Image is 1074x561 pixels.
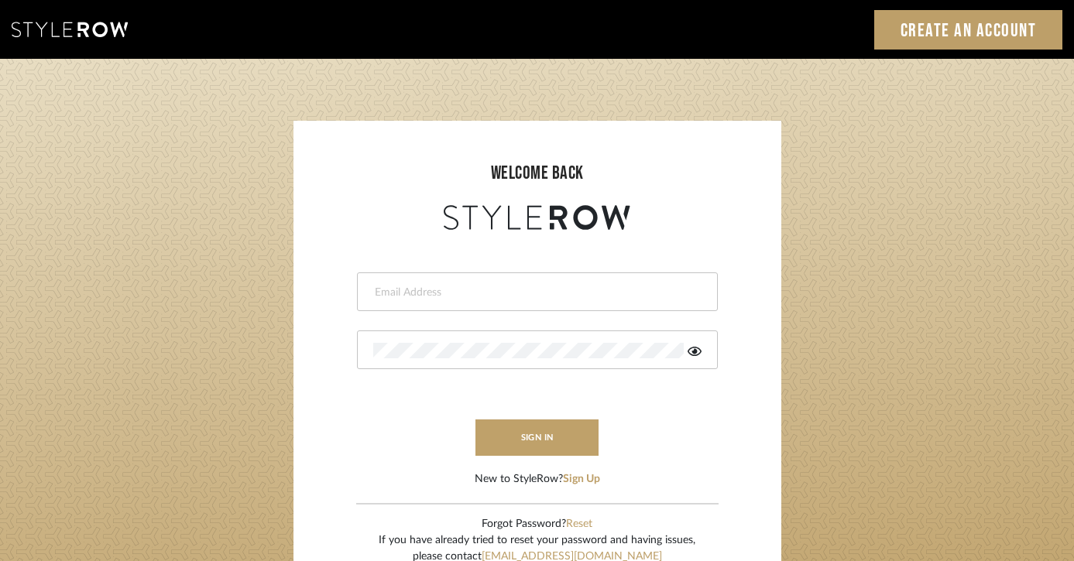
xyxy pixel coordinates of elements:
[874,10,1063,50] a: Create an Account
[475,471,600,487] div: New to StyleRow?
[563,471,600,487] button: Sign Up
[475,419,599,456] button: sign in
[373,285,698,300] input: Email Address
[309,159,766,187] div: welcome back
[566,516,592,532] button: Reset
[379,516,695,532] div: Forgot Password?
